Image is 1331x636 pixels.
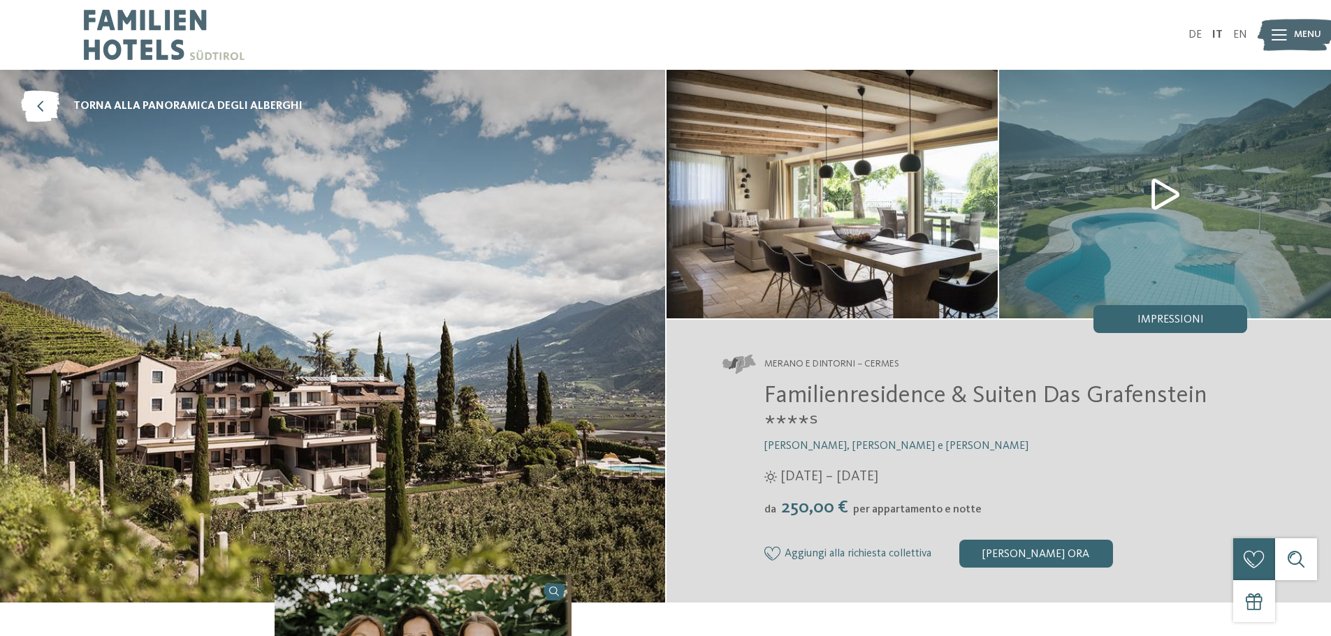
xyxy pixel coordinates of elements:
span: torna alla panoramica degli alberghi [73,98,303,114]
i: Orari d'apertura estate [764,471,777,483]
span: Aggiungi alla richiesta collettiva [785,548,931,561]
a: DE [1188,29,1202,40]
span: Familienresidence & Suiten Das Grafenstein ****ˢ [764,383,1207,437]
span: [PERSON_NAME], [PERSON_NAME] e [PERSON_NAME] [764,441,1028,452]
span: 250,00 € [778,498,852,517]
span: [DATE] – [DATE] [780,467,878,487]
a: torna alla panoramica degli alberghi [21,91,303,122]
a: EN [1233,29,1247,40]
span: Impressioni [1137,314,1204,325]
a: IT [1212,29,1223,40]
div: [PERSON_NAME] ora [959,540,1113,568]
span: per appartamento e notte [853,504,982,515]
span: da [764,504,776,515]
img: Il nostro family hotel a Merano e dintorni è perfetto per trascorrere giorni felici [999,70,1331,318]
span: Menu [1294,28,1321,42]
span: Merano e dintorni – Cermes [764,357,899,371]
img: Il nostro family hotel a Merano e dintorni è perfetto per trascorrere giorni felici [667,70,998,318]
